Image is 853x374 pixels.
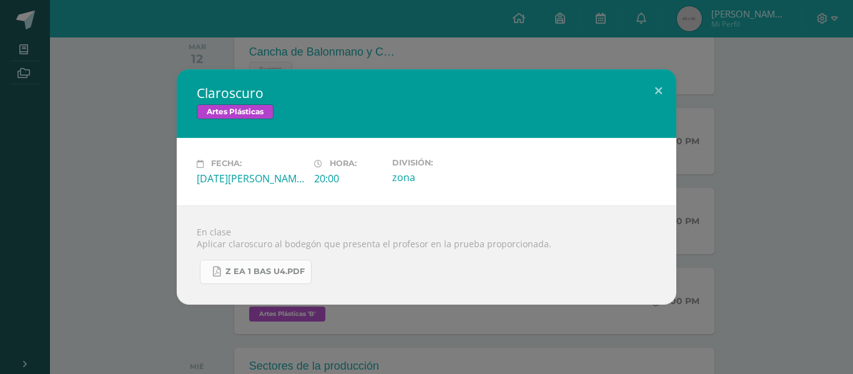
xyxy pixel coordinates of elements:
div: [DATE][PERSON_NAME] [197,172,304,185]
span: Hora: [330,159,357,169]
h2: Claroscuro [197,84,656,102]
span: Fecha: [211,159,242,169]
div: zona [392,170,500,184]
div: En clase Aplicar claroscuro al bodegón que presenta el profesor en la prueba proporcionada. [177,205,676,305]
div: 20:00 [314,172,382,185]
span: Artes Plásticas [197,104,274,119]
a: Z eA 1 Bas U4.pdf [200,260,312,284]
span: Z eA 1 Bas U4.pdf [225,267,305,277]
label: División: [392,158,500,167]
button: Close (Esc) [641,69,676,112]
